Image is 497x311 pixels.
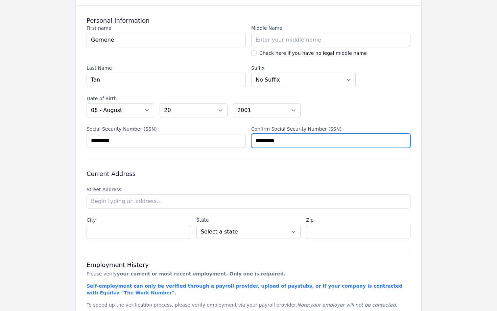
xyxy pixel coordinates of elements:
label: Middle Name [251,25,410,31]
label: Check here if you have no legal middle name [259,50,367,57]
label: Date of Birth [87,95,301,102]
h3: Employment History [87,261,410,269]
label: Confirm Social Security Number (SSN) [251,126,410,132]
label: Zip [306,217,410,223]
h3: Personal Information [87,17,410,25]
u: your current or most recent employment. Only one is required. [117,271,285,276]
label: First name [87,25,246,31]
input: Enter your first name [87,33,246,47]
label: Social Security Number (SSN) [87,126,246,132]
h3: Current Address [87,170,410,178]
i: Note: [297,302,397,308]
label: State [196,217,301,223]
p: Self-employment can only be verified through a payroll provider, upload of paystubs, or if your c... [87,283,410,296]
input: Begin typing an address... [87,194,410,208]
span: Please verify [87,271,285,276]
span: To speed up the verification process, please verify employment via your payroll provider. [87,302,397,308]
label: City [87,217,191,223]
label: Last Name [87,65,246,71]
label: Street Address [87,186,410,193]
label: Suffix [251,65,356,71]
u: your employer will not be contacted. [310,302,397,308]
input: Enter your middle name [251,33,410,47]
input: Enter your last name [87,73,246,87]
